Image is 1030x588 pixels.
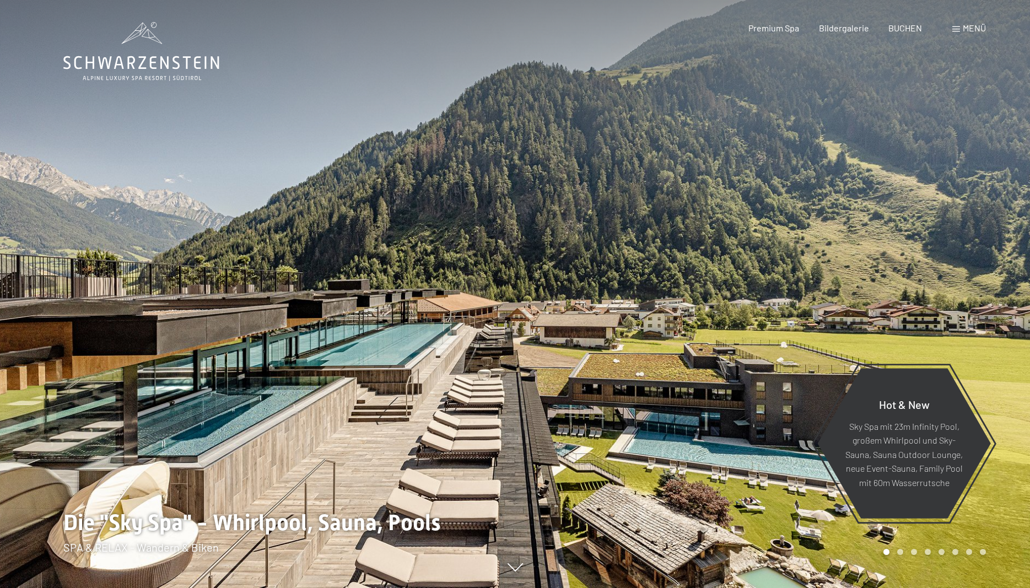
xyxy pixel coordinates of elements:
div: Carousel Page 6 [952,549,958,555]
div: Carousel Page 7 [966,549,972,555]
a: Premium Spa [748,23,799,33]
a: Bildergalerie [819,23,869,33]
p: Sky Spa mit 23m Infinity Pool, großem Whirlpool und Sky-Sauna, Sauna Outdoor Lounge, neue Event-S... [844,419,964,489]
a: BUCHEN [888,23,922,33]
div: Carousel Page 1 (Current Slide) [883,549,889,555]
div: Carousel Pagination [880,549,986,555]
a: Hot & New Sky Spa mit 23m Infinity Pool, großem Whirlpool und Sky-Sauna, Sauna Outdoor Lounge, ne... [817,368,991,519]
div: Carousel Page 5 [939,549,945,555]
div: Carousel Page 8 [980,549,986,555]
span: Menü [963,23,986,33]
div: Carousel Page 3 [911,549,917,555]
div: Carousel Page 4 [925,549,931,555]
div: Carousel Page 2 [897,549,903,555]
span: Hot & New [879,397,930,411]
